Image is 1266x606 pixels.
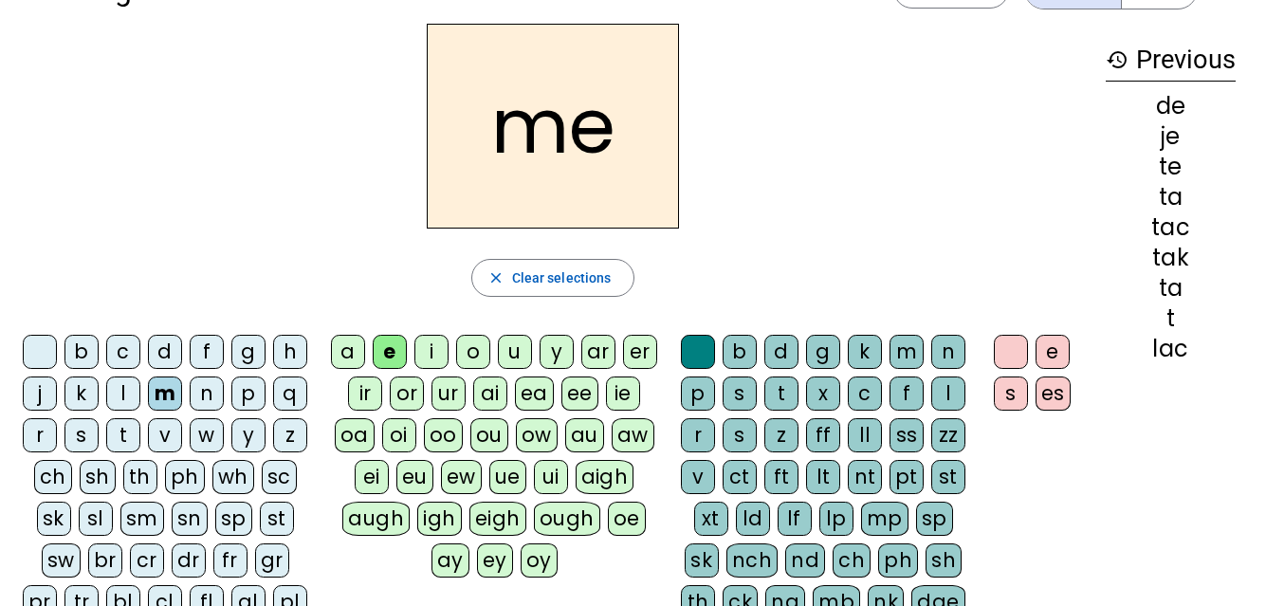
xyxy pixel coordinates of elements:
div: ow [516,418,558,452]
div: tac [1106,216,1236,239]
div: ay [431,543,469,578]
div: r [681,418,715,452]
div: sh [926,543,962,578]
div: igh [417,502,462,536]
div: eu [396,460,433,494]
div: t [106,418,140,452]
div: e [373,335,407,369]
div: cr [130,543,164,578]
div: i [414,335,449,369]
h3: Previous [1106,39,1236,82]
div: y [231,418,266,452]
div: v [148,418,182,452]
div: ough [534,502,600,536]
div: t [764,376,798,411]
div: oa [335,418,375,452]
div: p [231,376,266,411]
div: n [190,376,224,411]
div: j [23,376,57,411]
div: t [1106,307,1236,330]
div: y [540,335,574,369]
div: oi [382,418,416,452]
div: st [931,460,965,494]
div: sk [37,502,71,536]
div: sh [80,460,116,494]
div: oe [608,502,646,536]
div: k [848,335,882,369]
div: pt [890,460,924,494]
div: o [456,335,490,369]
div: w [190,418,224,452]
div: s [64,418,99,452]
div: b [64,335,99,369]
div: lt [806,460,840,494]
div: n [931,335,965,369]
div: ta [1106,277,1236,300]
div: f [190,335,224,369]
div: ai [473,376,507,411]
div: ui [534,460,568,494]
mat-icon: close [487,269,505,286]
div: dr [172,543,206,578]
div: nch [726,543,779,578]
div: p [681,376,715,411]
div: de [1106,95,1236,118]
div: b [723,335,757,369]
div: aigh [576,460,634,494]
div: sm [120,502,164,536]
div: sc [262,460,297,494]
div: lp [819,502,853,536]
div: fr [213,543,248,578]
div: v [681,460,715,494]
div: ee [561,376,598,411]
div: augh [342,502,410,536]
mat-icon: history [1106,48,1128,71]
div: te [1106,156,1236,178]
div: ue [489,460,526,494]
div: ey [477,543,513,578]
div: tak [1106,247,1236,269]
div: aw [612,418,654,452]
button: Clear selections [471,259,635,297]
div: a [331,335,365,369]
div: k [64,376,99,411]
div: z [764,418,798,452]
div: ct [723,460,757,494]
div: lf [778,502,812,536]
div: m [148,376,182,411]
div: oy [521,543,558,578]
div: sp [916,502,953,536]
div: lac [1106,338,1236,360]
div: sl [79,502,113,536]
div: mp [861,502,908,536]
div: ph [878,543,918,578]
div: e [1036,335,1070,369]
div: ur [431,376,466,411]
div: sp [215,502,252,536]
h2: me [427,24,679,229]
div: es [1036,376,1071,411]
div: h [273,335,307,369]
div: g [806,335,840,369]
div: ff [806,418,840,452]
div: z [273,418,307,452]
div: ch [34,460,72,494]
div: je [1106,125,1236,148]
div: ss [890,418,924,452]
div: ch [833,543,871,578]
div: g [231,335,266,369]
div: d [764,335,798,369]
div: l [106,376,140,411]
div: ft [764,460,798,494]
div: er [623,335,657,369]
div: sk [685,543,719,578]
div: ar [581,335,615,369]
div: ou [470,418,508,452]
div: oo [424,418,463,452]
div: f [890,376,924,411]
div: s [723,376,757,411]
div: ie [606,376,640,411]
div: ta [1106,186,1236,209]
div: q [273,376,307,411]
div: ph [165,460,205,494]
